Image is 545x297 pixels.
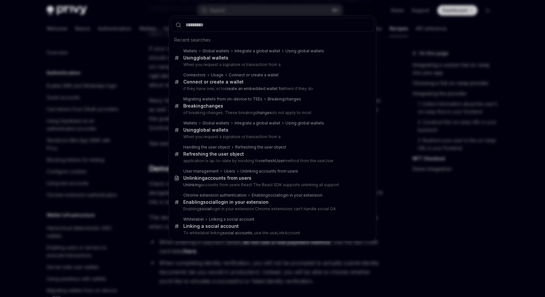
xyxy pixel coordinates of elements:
div: Unlinking accounts from users [240,169,298,174]
b: social [200,206,211,211]
div: Breaking [268,97,301,102]
b: refreshUser [261,158,284,163]
p: When you request a signature or transaction from a [183,134,360,139]
p: application is up-to-date by invoking the method from the useUser [183,158,360,163]
div: Connectors [183,72,206,78]
b: Unlinking [183,182,201,187]
div: Integrate a global wallet [235,48,280,54]
p: if they have one, or to them if they do [183,86,360,91]
b: social [268,193,279,198]
div: Users [224,169,235,174]
div: Linking a social account [183,223,239,229]
div: Using global wallets [285,121,324,126]
div: Whitelabel [183,217,204,222]
b: changes [255,110,272,115]
p: Enabling login in your extension Chrome extensions can't handle social OA [183,206,360,212]
div: Integrate a global wallet [235,121,280,126]
p: When you request a signature or transaction from a [183,62,360,67]
div: Wallets [183,48,197,54]
b: global wallet [196,55,226,60]
b: create an embedded wallet for [225,86,284,91]
div: Global wallets [202,121,229,126]
div: Connect or create a wallet [183,79,244,85]
div: Wallets [183,121,197,126]
div: Using s [183,127,228,133]
div: User management [183,169,219,174]
p: of breaking changes. These breaking do not apply to most [183,110,360,115]
p: accounts from users React The React SDK supports unlinking all support [183,182,360,187]
div: Usage [211,72,224,78]
div: Using s [183,55,228,61]
div: Refreshing the user object [183,151,244,157]
div: accounts from users [183,175,251,181]
div: Enabling login in your extension [183,199,269,205]
div: Migrating wallets from on-device to TEEs [183,97,262,102]
p: To whitelabel linking , use the useLinkAccount [183,230,360,236]
div: Chrome extension authentication [183,193,247,198]
div: Handling the user object [183,145,230,150]
div: Refreshing the user object [235,145,286,150]
div: Global wallets [202,48,229,54]
span: Recent searches [174,37,211,43]
b: changes [285,97,301,101]
b: social accounts [223,230,252,235]
b: global wallet [196,127,226,133]
div: Linking a social account [209,217,254,222]
div: Breaking [183,103,223,109]
b: changes [203,103,223,109]
div: Connect or create a wallet [229,72,279,78]
b: Unlinking [183,175,205,181]
div: Enabling login in your extension [252,193,322,198]
b: social [203,199,217,205]
div: Using global wallets [285,48,324,54]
